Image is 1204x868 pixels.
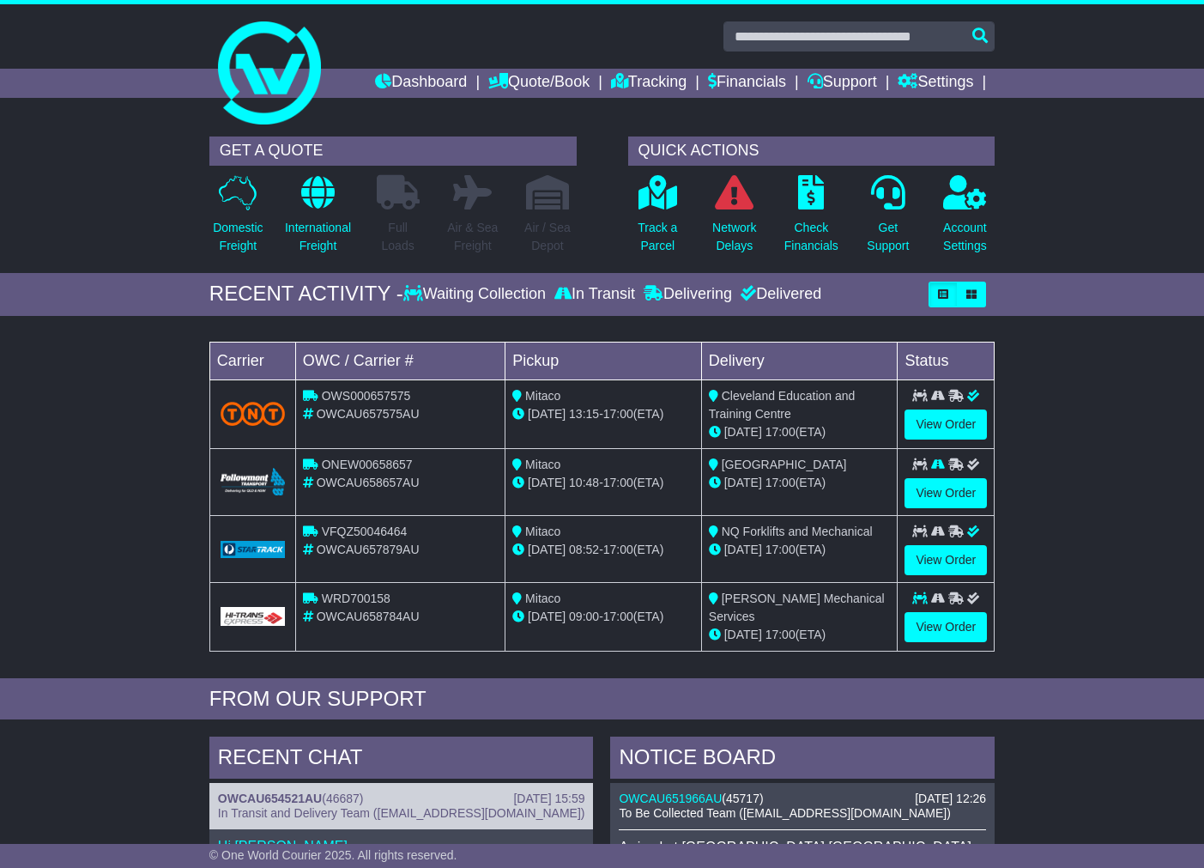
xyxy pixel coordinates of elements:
span: [PERSON_NAME] Mechanical Services [709,592,885,623]
div: - (ETA) [512,608,694,626]
span: [DATE] [528,407,566,421]
p: Air & Sea Freight [447,219,498,255]
td: Status [898,342,995,379]
span: Cleveland Education and Training Centre [709,389,856,421]
span: [DATE] [528,476,566,489]
span: 09:00 [569,610,599,623]
span: Mitaco [525,458,560,471]
span: WRD700158 [322,592,390,605]
span: OWCAU658657AU [317,476,420,489]
p: Account Settings [943,219,987,255]
span: 17:00 [603,476,633,489]
div: ( ) [218,792,585,806]
span: [DATE] [528,610,566,623]
span: VFQZ50046464 [322,525,408,538]
div: Waiting Collection [403,285,550,304]
span: Mitaco [525,525,560,538]
span: 17:00 [765,425,796,439]
a: Dashboard [375,69,467,98]
span: ONEW00658657 [322,458,413,471]
td: Pickup [505,342,702,379]
span: 10:48 [569,476,599,489]
span: © One World Courier 2025. All rights reserved. [209,848,457,862]
span: 17:00 [603,407,633,421]
span: To Be Collected Team ([EMAIL_ADDRESS][DOMAIN_NAME]) [619,806,950,820]
span: OWCAU657575AU [317,407,420,421]
span: 17:00 [603,610,633,623]
span: Mitaco [525,389,560,403]
div: - (ETA) [512,474,694,492]
p: Network Delays [712,219,756,255]
span: 17:00 [765,543,796,556]
div: NOTICE BOARD [610,737,995,783]
div: (ETA) [709,423,891,441]
a: NetworkDelays [711,174,757,264]
span: OWS000657575 [322,389,411,403]
p: Air / Sea Depot [524,219,571,255]
div: Delivering [639,285,736,304]
div: [DATE] 15:59 [513,792,584,806]
span: NQ Forklifts and Mechanical [722,525,873,538]
span: 17:00 [765,476,796,489]
a: Tracking [611,69,687,98]
img: GetCarrierServiceLogo [221,607,285,626]
div: (ETA) [709,626,891,644]
div: ( ) [619,792,986,806]
a: Financials [708,69,786,98]
td: Delivery [701,342,898,379]
a: CheckFinancials [784,174,839,264]
div: RECENT CHAT [209,737,594,783]
div: - (ETA) [512,541,694,559]
p: Full Loads [377,219,420,255]
div: GET A QUOTE [209,137,577,166]
span: OWCAU658784AU [317,610,420,623]
img: GetCarrierServiceLogo [221,541,285,558]
span: 08:52 [569,543,599,556]
span: [GEOGRAPHIC_DATA] [722,458,847,471]
a: Support [808,69,877,98]
a: View Order [905,612,987,642]
span: [DATE] [528,543,566,556]
img: TNT_Domestic.png [221,402,285,425]
span: [DATE] [724,628,762,641]
span: Mitaco [525,592,560,605]
div: (ETA) [709,541,891,559]
p: Hi [PERSON_NAME], [218,838,585,854]
a: Settings [898,69,973,98]
td: Carrier [209,342,295,379]
p: Check Financials [784,219,838,255]
span: [DATE] [724,543,762,556]
span: 46687 [326,792,360,805]
div: In Transit [550,285,639,304]
span: In Transit and Delivery Team ([EMAIL_ADDRESS][DOMAIN_NAME]) [218,806,585,820]
div: (ETA) [709,474,891,492]
span: 13:15 [569,407,599,421]
a: GetSupport [866,174,910,264]
span: [DATE] [724,476,762,489]
a: AccountSettings [942,174,988,264]
p: International Freight [285,219,351,255]
a: View Order [905,478,987,508]
span: [DATE] [724,425,762,439]
a: InternationalFreight [284,174,352,264]
div: RECENT ACTIVITY - [209,282,403,307]
div: FROM OUR SUPPORT [209,687,995,712]
span: 45717 [726,792,759,805]
a: DomesticFreight [212,174,263,264]
img: Followmont_Transport.png [221,468,285,496]
td: OWC / Carrier # [295,342,505,379]
a: View Order [905,410,987,440]
p: Track a Parcel [638,219,677,255]
a: Quote/Book [488,69,590,98]
span: OWCAU657879AU [317,543,420,556]
a: OWCAU654521AU [218,792,322,805]
div: Delivered [736,285,821,304]
div: [DATE] 12:26 [915,792,986,806]
div: - (ETA) [512,405,694,423]
span: 17:00 [765,628,796,641]
a: OWCAU651966AU [619,792,722,805]
span: 17:00 [603,543,633,556]
a: View Order [905,545,987,575]
div: QUICK ACTIONS [628,137,995,166]
p: Domestic Freight [213,219,263,255]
